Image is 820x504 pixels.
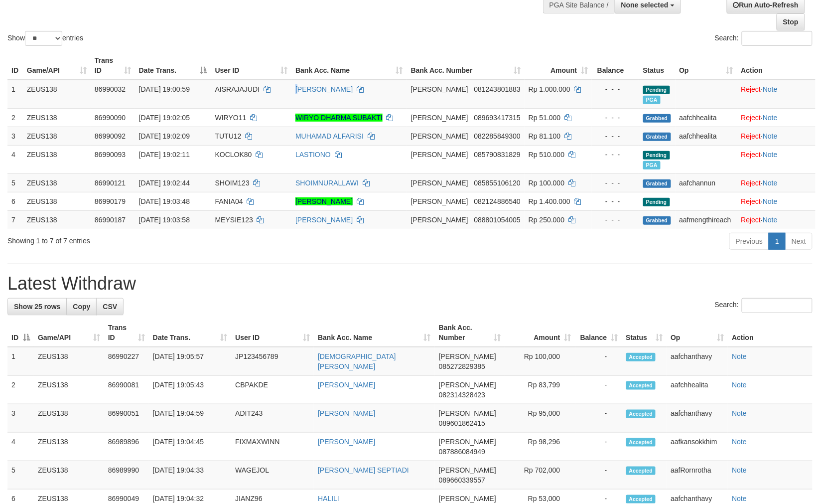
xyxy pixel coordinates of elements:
td: 5 [7,173,23,192]
td: [DATE] 19:05:57 [149,347,232,376]
td: ZEUS138 [23,210,91,229]
th: Trans ID: activate to sort column ascending [91,51,135,80]
td: - [575,461,622,490]
a: HALILI [318,495,339,503]
td: FIXMAXWINN [231,433,314,461]
span: Accepted [626,410,656,418]
span: Show 25 rows [14,303,60,311]
span: [PERSON_NAME] [439,409,496,417]
a: CSV [96,298,124,315]
span: 86990032 [95,85,126,93]
td: [DATE] 19:05:43 [149,376,232,404]
td: · [737,127,816,145]
span: WIRYO11 [215,114,247,122]
span: Accepted [626,438,656,447]
td: · [737,80,816,109]
td: 7 [7,210,23,229]
th: Amount: activate to sort column ascending [505,319,575,347]
td: Rp 83,799 [505,376,575,404]
span: Grabbed [643,133,671,141]
a: [PERSON_NAME] [295,85,353,93]
span: MEYSIE123 [215,216,253,224]
a: Note [732,495,747,503]
a: Previous [729,233,769,250]
td: 2 [7,108,23,127]
span: Rp 1.400.000 [529,197,570,205]
td: 2 [7,376,34,404]
th: Date Trans.: activate to sort column descending [135,51,211,80]
span: Copy 089693417315 to clipboard [474,114,521,122]
td: 86990081 [104,376,149,404]
a: Note [763,179,778,187]
span: 86990121 [95,179,126,187]
span: Copy 085272829385 to clipboard [439,362,485,370]
th: Bank Acc. Number: activate to sort column ascending [407,51,525,80]
span: SHOIM123 [215,179,250,187]
a: Reject [741,114,761,122]
td: aafmengthireach [676,210,737,229]
th: User ID: activate to sort column ascending [231,319,314,347]
select: Showentries [25,31,62,46]
a: Reject [741,132,761,140]
th: Game/API: activate to sort column ascending [23,51,91,80]
span: Pending [643,198,670,206]
span: Rp 51.000 [529,114,561,122]
th: Balance [592,51,639,80]
td: · [737,145,816,173]
td: [DATE] 19:04:45 [149,433,232,461]
td: · [737,192,816,210]
span: [PERSON_NAME] [411,151,468,159]
td: - [575,404,622,433]
span: Accepted [626,381,656,390]
span: 86990092 [95,132,126,140]
th: Date Trans.: activate to sort column ascending [149,319,232,347]
span: Copy 089660339557 to clipboard [439,476,485,484]
a: Reject [741,179,761,187]
span: Copy 081243801883 to clipboard [474,85,521,93]
span: Rp 81.100 [529,132,561,140]
th: Action [728,319,813,347]
th: Bank Acc. Name: activate to sort column ascending [314,319,435,347]
input: Search: [742,298,813,313]
div: - - - [596,84,635,94]
th: Amount: activate to sort column ascending [525,51,592,80]
a: Stop [777,13,805,30]
a: Note [732,438,747,446]
h1: Latest Withdraw [7,274,813,294]
td: ZEUS138 [23,145,91,173]
a: Note [732,352,747,360]
a: 1 [769,233,786,250]
td: [DATE] 19:04:59 [149,404,232,433]
span: [PERSON_NAME] [439,438,496,446]
td: aafchanthavy [667,404,728,433]
th: Status [639,51,676,80]
span: Copy 082314328423 to clipboard [439,391,485,399]
td: 3 [7,404,34,433]
div: - - - [596,196,635,206]
span: [PERSON_NAME] [439,352,496,360]
div: - - - [596,215,635,225]
td: Rp 702,000 [505,461,575,490]
th: Game/API: activate to sort column ascending [34,319,104,347]
span: [DATE] 19:02:05 [139,114,190,122]
td: 3 [7,127,23,145]
div: - - - [596,150,635,160]
td: Rp 98,296 [505,433,575,461]
td: ZEUS138 [34,433,104,461]
a: Note [763,151,778,159]
td: ZEUS138 [23,80,91,109]
a: WIRYO DHARMA SUBAKTI [295,114,383,122]
td: 86989990 [104,461,149,490]
span: [DATE] 19:02:09 [139,132,190,140]
span: Rp 100.000 [529,179,564,187]
span: [DATE] 19:00:59 [139,85,190,93]
td: ADIT243 [231,404,314,433]
a: [DEMOGRAPHIC_DATA][PERSON_NAME] [318,352,396,370]
td: aafchanthavy [667,347,728,376]
td: ZEUS138 [23,173,91,192]
td: aafchhealita [667,376,728,404]
div: - - - [596,113,635,123]
td: · [737,210,816,229]
span: [PERSON_NAME] [411,216,468,224]
span: Rp 1.000.000 [529,85,570,93]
